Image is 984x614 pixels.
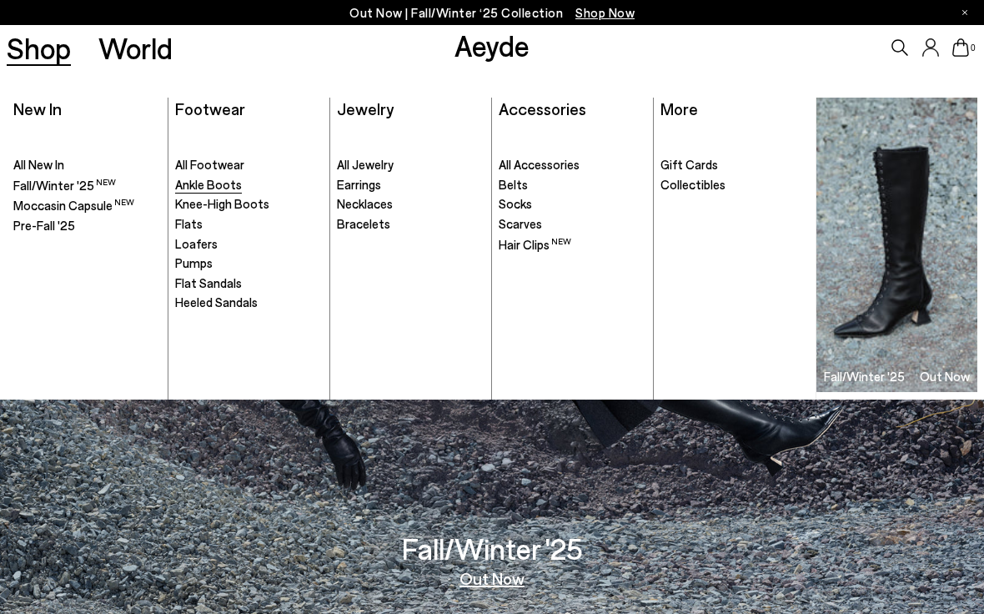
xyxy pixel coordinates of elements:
a: Knee-High Boots [175,196,323,213]
span: Gift Cards [660,157,718,172]
a: Socks [499,196,646,213]
span: Flat Sandals [175,275,242,290]
span: Belts [499,177,528,192]
a: Accessories [499,98,586,118]
a: Moccasin Capsule [13,197,161,214]
a: Pre-Fall '25 [13,218,161,234]
a: World [98,33,173,63]
a: Loafers [175,236,323,253]
a: Fall/Winter '25 Out Now [816,98,977,393]
a: Pumps [175,255,323,272]
span: Moccasin Capsule [13,198,134,213]
a: Footwear [175,98,245,118]
span: Bracelets [337,216,390,231]
span: 0 [969,43,977,53]
a: All New In [13,157,161,174]
span: Necklaces [337,196,393,211]
h3: Fall/Winter '25 [824,370,905,383]
a: Jewelry [337,98,394,118]
span: Heeled Sandals [175,294,258,310]
span: Pre-Fall '25 [13,218,75,233]
a: 0 [952,38,969,57]
span: Earrings [337,177,381,192]
img: Group_1295_900x.jpg [816,98,977,393]
a: Hair Clips [499,236,646,254]
a: Aeyde [454,28,530,63]
a: Heeled Sandals [175,294,323,311]
span: All Jewelry [337,157,394,172]
span: All Footwear [175,157,244,172]
a: Fall/Winter '25 [13,177,161,194]
span: All New In [13,157,64,172]
a: All Footwear [175,157,323,174]
a: Collectibles [660,177,809,194]
a: Gift Cards [660,157,809,174]
span: Flats [175,216,203,231]
a: Scarves [499,216,646,233]
span: Scarves [499,216,542,231]
span: All Accessories [499,157,580,172]
h3: Fall/Winter '25 [402,534,583,563]
p: Out Now | Fall/Winter ‘25 Collection [349,3,635,23]
span: Fall/Winter '25 [13,178,116,193]
h3: Out Now [920,370,970,383]
span: Hair Clips [499,237,571,252]
span: Loafers [175,236,218,251]
a: All Accessories [499,157,646,174]
a: Necklaces [337,196,484,213]
a: Flats [175,216,323,233]
span: Pumps [175,255,213,270]
span: Knee-High Boots [175,196,269,211]
a: Flat Sandals [175,275,323,292]
a: More [660,98,698,118]
a: Ankle Boots [175,177,323,194]
a: Shop [7,33,71,63]
span: Socks [499,196,532,211]
a: Out Now [459,570,525,586]
span: Ankle Boots [175,177,242,192]
a: Bracelets [337,216,484,233]
a: Earrings [337,177,484,194]
span: Collectibles [660,177,725,192]
span: Navigate to /collections/new-in [575,5,635,20]
a: New In [13,98,62,118]
a: Belts [499,177,646,194]
a: All Jewelry [337,157,484,174]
